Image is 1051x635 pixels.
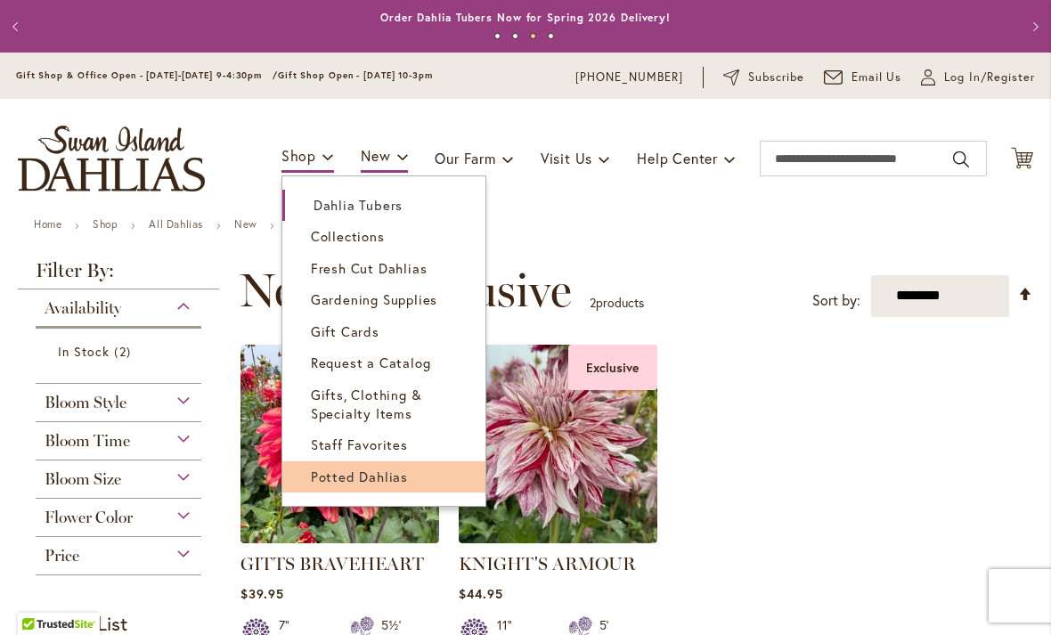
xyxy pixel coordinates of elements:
a: Subscribe [723,69,804,86]
span: Our Farm [435,149,495,167]
button: 3 of 4 [530,33,536,39]
a: GITTS BRAVEHEART Exclusive [240,530,439,547]
a: GITTS BRAVEHEART [240,553,424,574]
span: Log In/Register [944,69,1035,86]
span: 2 [114,342,134,361]
div: Exclusive [568,345,657,390]
span: Dahlia Tubers [314,196,403,214]
a: Shop [93,217,118,231]
span: Collections [311,227,385,245]
button: Next [1015,9,1051,45]
button: 2 of 4 [512,33,518,39]
span: $39.95 [240,585,284,602]
span: Flower Color [45,508,133,527]
a: All Dahlias [149,217,203,231]
p: products [590,289,644,317]
span: Potted Dahlias [311,468,408,485]
span: Price [45,546,79,566]
a: [PHONE_NUMBER] [575,69,683,86]
a: Log In/Register [921,69,1035,86]
span: Subscribe [748,69,804,86]
span: Bloom Time [45,431,130,451]
span: New & Exclusive [240,264,572,317]
span: Bloom Size [45,469,121,489]
span: Fresh Cut Dahlias [311,259,428,277]
a: Gift Cards [282,316,485,347]
span: Shop [281,146,316,165]
button: 1 of 4 [494,33,501,39]
span: Staff Favorites [311,436,408,453]
span: Gift Shop Open - [DATE] 10-3pm [278,69,433,81]
img: GITTS BRAVEHEART [240,345,439,543]
span: $44.95 [459,585,503,602]
span: New [361,146,390,165]
label: Sort by: [812,284,860,317]
a: Home [34,217,61,231]
iframe: Launch Accessibility Center [13,572,63,622]
a: New [234,217,257,231]
a: In Stock 2 [58,342,183,361]
span: Gifts, Clothing & Specialty Items [311,386,422,422]
span: Bloom Style [45,393,126,412]
span: Visit Us [541,149,592,167]
a: Order Dahlia Tubers Now for Spring 2026 Delivery! [380,11,671,24]
span: Email Us [851,69,902,86]
strong: Filter By: [18,261,219,289]
img: KNIGHT'S ARMOUR [459,345,657,543]
span: Availability [45,298,121,318]
span: Gift Shop & Office Open - [DATE]-[DATE] 9-4:30pm / [16,69,278,81]
span: Gardening Supplies [311,290,437,308]
span: In Stock [58,343,110,360]
button: 4 of 4 [548,33,554,39]
span: Help Center [637,149,718,167]
a: store logo [18,126,205,191]
span: Request a Catalog [311,354,431,371]
a: KNIGHT'S ARMOUR Exclusive [459,530,657,547]
span: 2 [590,294,596,311]
a: Email Us [824,69,902,86]
a: KNIGHT'S ARMOUR [459,553,636,574]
